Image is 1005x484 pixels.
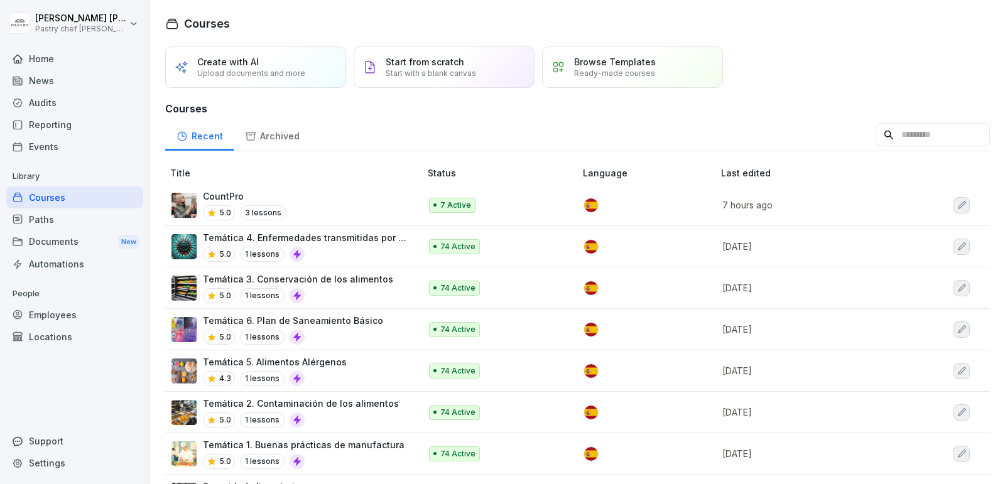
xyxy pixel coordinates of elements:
[386,56,464,67] p: Start from scratch
[722,406,906,419] p: [DATE]
[6,208,143,230] a: Paths
[184,15,230,32] h1: Courses
[440,241,475,252] p: 74 Active
[584,406,598,419] img: es.svg
[219,249,231,260] p: 5.0
[165,101,990,116] h3: Courses
[6,304,143,326] a: Employees
[240,412,285,428] p: 1 lessons
[6,92,143,114] a: Audits
[171,441,197,466] img: i8e2zdbyia6rsyzoc8cryr0k.png
[240,205,286,220] p: 3 lessons
[6,186,143,208] a: Courses
[197,68,305,78] p: Upload documents and more
[583,166,716,180] p: Language
[6,114,143,136] a: Reporting
[6,253,143,275] a: Automations
[170,166,423,180] p: Title
[240,247,285,262] p: 1 lessons
[35,24,127,33] p: Pastry chef [PERSON_NAME] y Cocina gourmet
[721,166,921,180] p: Last edited
[722,447,906,460] p: [DATE]
[440,200,471,211] p: 7 Active
[722,240,906,253] p: [DATE]
[440,365,475,377] p: 74 Active
[574,68,655,78] p: Ready-made courses
[6,452,143,474] a: Settings
[35,13,127,24] p: [PERSON_NAME] [PERSON_NAME]
[234,119,310,151] a: Archived
[203,231,408,244] p: Temática 4. Enfermedades transmitidas por alimentos ETA'S
[386,68,476,78] p: Start with a blank canvas
[118,235,139,249] div: New
[6,166,143,186] p: Library
[219,290,231,301] p: 5.0
[722,198,906,212] p: 7 hours ago
[171,276,197,301] img: ob1temx17qa248jtpkauy3pv.png
[584,323,598,336] img: es.svg
[203,397,399,410] p: Temática 2. Contaminación de los alimentos
[6,70,143,92] a: News
[6,48,143,70] a: Home
[440,324,475,335] p: 74 Active
[584,240,598,254] img: es.svg
[171,193,197,218] img: nanuqyb3jmpxevmk16xmqivn.png
[171,317,197,342] img: mhb727d105t9k4tb0y7eu9rv.png
[574,56,656,67] p: Browse Templates
[219,456,231,467] p: 5.0
[722,281,906,294] p: [DATE]
[197,56,259,67] p: Create with AI
[171,358,197,384] img: wwf9md3iy1bon5x53p9kcas9.png
[203,190,286,203] p: CountPro
[584,447,598,461] img: es.svg
[240,288,285,303] p: 1 lessons
[240,371,285,386] p: 1 lessons
[219,331,231,343] p: 5.0
[203,355,347,368] p: Temática 5. Alimentos Alérgenos
[165,119,234,151] a: Recent
[240,330,285,345] p: 1 lessons
[440,407,475,418] p: 74 Active
[203,438,405,451] p: Temática 1. Buenas prácticas de manufactura
[219,207,231,218] p: 5.0
[722,364,906,377] p: [DATE]
[6,136,143,158] a: Events
[6,284,143,304] p: People
[6,230,143,254] div: Documents
[584,198,598,212] img: es.svg
[240,454,285,469] p: 1 lessons
[6,326,143,348] a: Locations
[6,230,143,254] a: DocumentsNew
[584,364,598,378] img: es.svg
[584,281,598,295] img: es.svg
[171,234,197,259] img: frq77ysdix3y9as6qvhv4ihg.png
[440,448,475,460] p: 74 Active
[203,272,393,286] p: Temática 3. Conservación de los alimentos
[6,430,143,452] div: Support
[219,373,231,384] p: 4.3
[171,400,197,425] img: ir5hv6zvm3rp7veysq4ywyma.png
[203,314,383,327] p: Temática 6. Plan de Saneamiento Básico
[428,166,578,180] p: Status
[440,282,475,294] p: 74 Active
[722,323,906,336] p: [DATE]
[219,414,231,426] p: 5.0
